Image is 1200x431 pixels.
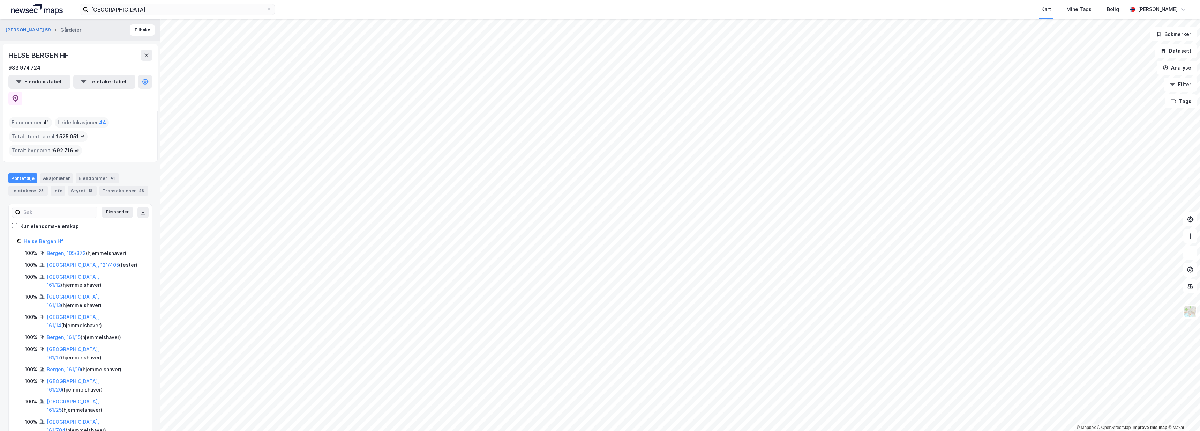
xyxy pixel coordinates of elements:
div: 28 [37,187,45,194]
div: 100% [25,273,37,281]
a: Bergen, 161/19 [47,366,81,372]
div: 100% [25,333,37,342]
span: 44 [99,118,106,127]
div: Leietakere [8,186,48,196]
div: Transaksjoner [99,186,148,196]
div: Eiendommer [76,173,119,183]
button: Tags [1165,94,1197,108]
div: Eiendommer : [9,117,52,128]
div: [PERSON_NAME] [1138,5,1178,14]
div: ( fester ) [47,261,137,269]
div: 100% [25,313,37,321]
button: Filter [1164,78,1197,92]
div: 100% [25,293,37,301]
button: Bokmerker [1150,27,1197,41]
button: Analyse [1157,61,1197,75]
a: [GEOGRAPHIC_DATA], 161/12 [47,274,99,288]
a: OpenStreetMap [1097,425,1131,430]
img: logo.a4113a55bc3d86da70a041830d287a7e.svg [11,4,63,15]
div: Totalt tomteareal : [9,131,88,142]
div: Aksjonærer [40,173,73,183]
button: Leietakertabell [73,75,135,89]
a: Bergen, 161/15 [47,334,81,340]
a: [GEOGRAPHIC_DATA], 161/13 [47,294,99,308]
button: Tilbake [130,24,155,36]
div: ( hjemmelshaver ) [47,333,121,342]
a: [GEOGRAPHIC_DATA], 161/14 [47,314,99,328]
div: 100% [25,418,37,426]
div: 100% [25,377,37,386]
div: Mine Tags [1066,5,1092,14]
div: Gårdeier [60,26,81,34]
a: [GEOGRAPHIC_DATA], 161/20 [47,378,99,393]
span: 692 716 ㎡ [53,146,79,155]
div: 41 [109,175,116,182]
div: Kontrollprogram for chat [1165,397,1200,431]
span: 41 [43,118,49,127]
input: Søk på adresse, matrikkel, gårdeiere, leietakere eller personer [88,4,266,15]
a: Mapbox [1077,425,1096,430]
a: Helse Bergen Hf [24,238,63,244]
div: ( hjemmelshaver ) [47,249,126,257]
div: Kart [1041,5,1051,14]
iframe: Chat Widget [1165,397,1200,431]
div: Kun eiendoms-eierskap [20,222,79,231]
div: ( hjemmelshaver ) [47,313,143,330]
button: Datasett [1155,44,1197,58]
div: 18 [87,187,94,194]
div: 48 [137,187,145,194]
a: [GEOGRAPHIC_DATA], 161/25 [47,399,99,413]
div: ( hjemmelshaver ) [47,293,143,309]
div: ( hjemmelshaver ) [47,273,143,290]
div: Info [51,186,65,196]
input: Søk [21,207,97,218]
a: Improve this map [1133,425,1167,430]
div: Styret [68,186,97,196]
a: [GEOGRAPHIC_DATA], 121/405 [47,262,119,268]
button: [PERSON_NAME] 59 [6,27,52,34]
div: ( hjemmelshaver ) [47,377,143,394]
div: 983 974 724 [8,64,40,72]
span: 1 525 051 ㎡ [56,132,85,141]
button: Ekspander [102,207,133,218]
div: ( hjemmelshaver ) [47,345,143,362]
div: 100% [25,345,37,353]
div: ( hjemmelshaver ) [47,397,143,414]
div: 100% [25,397,37,406]
div: Bolig [1107,5,1119,14]
button: Eiendomstabell [8,75,70,89]
div: 100% [25,365,37,374]
a: [GEOGRAPHIC_DATA], 161/17 [47,346,99,360]
a: Bergen, 105/372 [47,250,86,256]
div: 100% [25,261,37,269]
div: Totalt byggareal : [9,145,82,156]
div: HELSE BERGEN HF [8,50,70,61]
img: Z [1184,305,1197,318]
div: 100% [25,249,37,257]
div: Leide lokasjoner : [55,117,109,128]
div: ( hjemmelshaver ) [47,365,121,374]
div: Portefølje [8,173,37,183]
